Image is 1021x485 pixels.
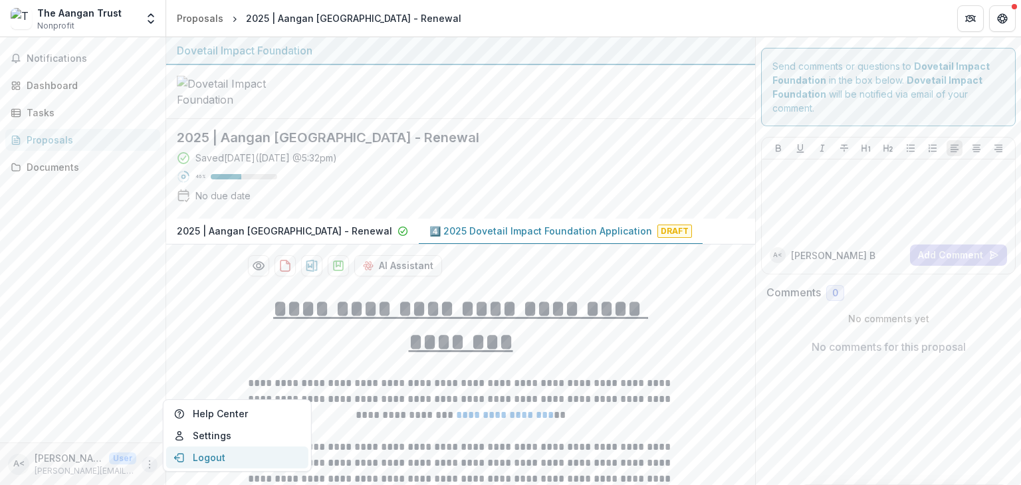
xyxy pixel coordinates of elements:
[812,339,966,355] p: No comments for this proposal
[27,78,150,92] div: Dashboard
[910,244,1007,266] button: Add Comment
[35,451,104,465] p: [PERSON_NAME] <[PERSON_NAME][EMAIL_ADDRESS][DOMAIN_NAME]> <[PERSON_NAME][EMAIL_ADDRESS][DOMAIN_NA...
[990,140,1006,156] button: Align Right
[142,456,158,472] button: More
[766,312,1010,326] p: No comments yet
[275,255,296,276] button: download-proposal
[27,133,150,147] div: Proposals
[177,11,223,25] div: Proposals
[11,8,32,29] img: The Aangan Trust
[177,130,723,145] h2: 2025 | Aangan [GEOGRAPHIC_DATA] - Renewal
[766,286,821,299] h2: Comments
[13,460,25,468] div: Atiya Bose <atiya@aanganindia.org> <atiya@aanganindia.org>
[27,106,150,120] div: Tasks
[301,255,322,276] button: download-proposal
[792,140,808,156] button: Underline
[5,48,160,69] button: Notifications
[171,9,467,28] nav: breadcrumb
[35,465,136,477] p: [PERSON_NAME][EMAIL_ADDRESS][DOMAIN_NAME]
[657,225,692,238] span: Draft
[27,160,150,174] div: Documents
[171,9,229,28] a: Proposals
[968,140,984,156] button: Align Center
[989,5,1016,32] button: Get Help
[761,48,1016,126] div: Send comments or questions to in the box below. will be notified via email of your comment.
[5,102,160,124] a: Tasks
[5,74,160,96] a: Dashboard
[37,6,122,20] div: The Aangan Trust
[177,43,744,58] div: Dovetail Impact Foundation
[903,140,919,156] button: Bullet List
[429,224,652,238] p: 4️⃣ 2025 Dovetail Impact Foundation Application
[791,248,875,262] p: [PERSON_NAME] B
[142,5,160,32] button: Open entity switcher
[947,140,963,156] button: Align Left
[195,172,205,181] p: 46 %
[109,452,136,464] p: User
[880,140,896,156] button: Heading 2
[925,140,941,156] button: Ordered List
[957,5,984,32] button: Partners
[814,140,830,156] button: Italicize
[858,140,874,156] button: Heading 1
[5,156,160,178] a: Documents
[354,255,442,276] button: AI Assistant
[5,129,160,151] a: Proposals
[770,140,786,156] button: Bold
[832,288,838,299] span: 0
[773,252,782,258] div: Atiya Bose <atiya@aanganindia.org> <atiya@aanganindia.org>
[177,224,392,238] p: 2025 | Aangan [GEOGRAPHIC_DATA] - Renewal
[836,140,852,156] button: Strike
[246,11,461,25] div: 2025 | Aangan [GEOGRAPHIC_DATA] - Renewal
[195,151,337,165] div: Saved [DATE] ( [DATE] @ 5:32pm )
[328,255,349,276] button: download-proposal
[248,255,269,276] button: Preview 4c7e7bbc-bc31-433a-9a11-e0e65625c3d0-1.pdf
[177,76,310,108] img: Dovetail Impact Foundation
[37,20,74,32] span: Nonprofit
[195,189,251,203] div: No due date
[27,53,155,64] span: Notifications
